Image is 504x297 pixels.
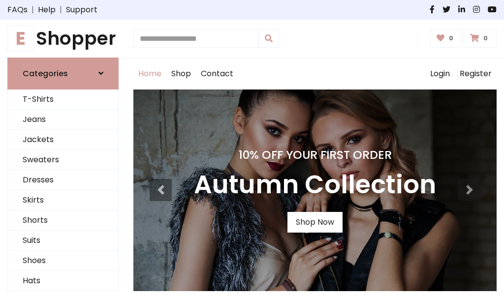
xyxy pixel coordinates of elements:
[56,4,66,16] span: |
[430,29,462,48] a: 0
[8,231,118,251] a: Suits
[8,89,118,110] a: T-Shirts
[8,170,118,190] a: Dresses
[8,110,118,130] a: Jeans
[481,34,490,43] span: 0
[7,25,34,52] span: E
[8,251,118,271] a: Shoes
[23,69,68,78] h6: Categories
[8,150,118,170] a: Sweaters
[166,58,196,89] a: Shop
[7,58,119,89] a: Categories
[7,4,28,16] a: FAQs
[7,28,119,50] h1: Shopper
[8,271,118,291] a: Hats
[8,210,118,231] a: Shorts
[8,130,118,150] a: Jackets
[8,190,118,210] a: Skirts
[28,4,38,16] span: |
[38,4,56,16] a: Help
[464,29,497,48] a: 0
[194,170,436,200] h3: Autumn Collection
[194,148,436,162] h4: 10% Off Your First Order
[446,34,456,43] span: 0
[425,58,455,89] a: Login
[7,28,119,50] a: EShopper
[66,4,97,16] a: Support
[455,58,497,89] a: Register
[133,58,166,89] a: Home
[196,58,238,89] a: Contact
[287,212,343,233] a: Shop Now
